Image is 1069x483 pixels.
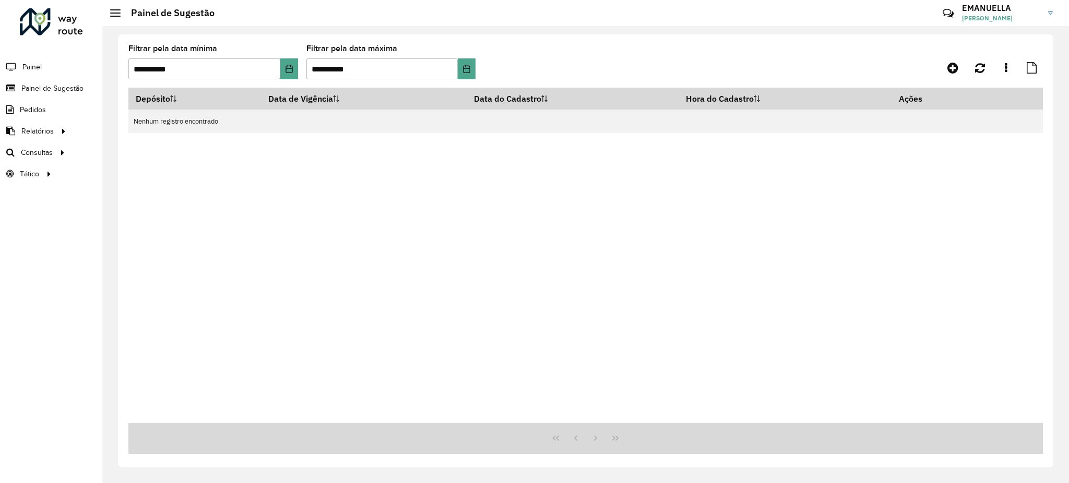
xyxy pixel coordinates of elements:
button: Choose Date [458,58,476,79]
th: Depósito [128,88,261,110]
span: Relatórios [21,126,54,137]
a: Contato Rápido [937,2,959,25]
span: Consultas [21,147,53,158]
h2: Painel de Sugestão [121,7,215,19]
span: [PERSON_NAME] [962,14,1040,23]
span: Painel [22,62,42,73]
span: Painel de Sugestão [21,83,84,94]
label: Filtrar pela data mínima [128,42,217,55]
button: Choose Date [280,58,298,79]
th: Hora do Cadastro [679,88,892,110]
th: Ações [892,88,954,110]
span: Pedidos [20,104,46,115]
th: Data de Vigência [261,88,467,110]
span: Tático [20,168,39,179]
label: Filtrar pela data máxima [306,42,397,55]
td: Nenhum registro encontrado [128,110,1043,133]
th: Data do Cadastro [467,88,679,110]
h3: EMANUELLA [962,3,1040,13]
